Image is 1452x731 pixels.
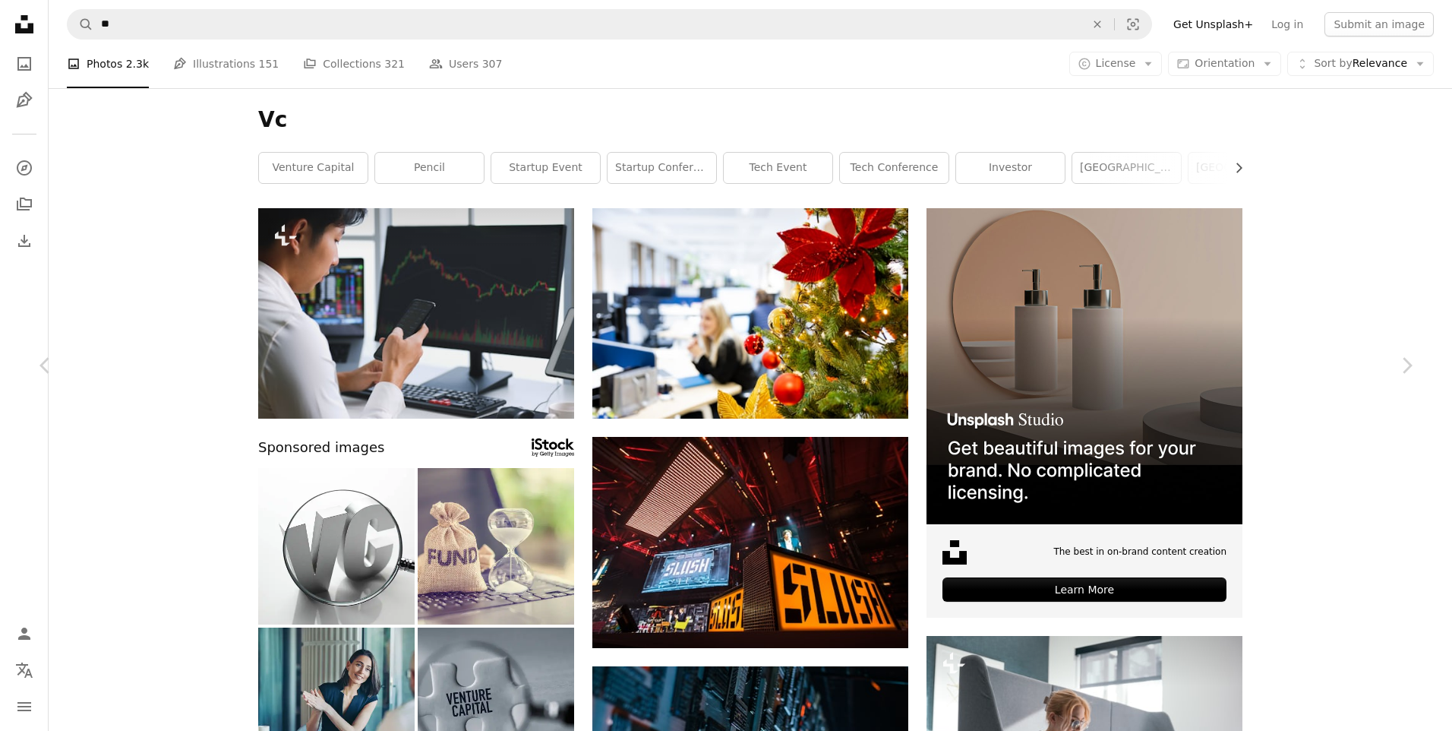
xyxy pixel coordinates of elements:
a: Explore [9,153,39,183]
a: Collections [9,189,39,220]
span: Sponsored images [258,437,384,459]
a: startup event [491,153,600,183]
a: Log in [1262,12,1312,36]
a: Get Unsplash+ [1164,12,1262,36]
span: Sort by [1314,57,1352,69]
img: Bag of fund and a hourglass on a laptop [418,468,574,625]
button: scroll list to the right [1225,153,1242,183]
img: Young Asian investor watching the change of cryptocurrency and stock market on smartphone. [258,208,574,419]
div: Learn More [942,578,1226,602]
a: startup conference [608,153,716,183]
button: Orientation [1168,52,1281,76]
button: Search Unsplash [68,10,93,39]
a: investor [956,153,1065,183]
button: Clear [1081,10,1114,39]
img: Venture Capital [258,468,415,625]
a: Users 307 [429,40,502,88]
a: Illustrations 151 [173,40,279,88]
a: Download History [9,226,39,256]
span: 321 [384,55,405,72]
a: [GEOGRAPHIC_DATA] [1072,153,1181,183]
a: Illustrations [9,85,39,116]
form: Find visuals sitewide [67,9,1152,40]
button: Visual search [1115,10,1151,39]
a: [GEOGRAPHIC_DATA] [1188,153,1297,183]
img: file-1631678316303-ed18b8b5cb9cimage [942,540,967,565]
span: Relevance [1314,56,1407,71]
a: A decorated christmas tree in an office cubicle [592,306,908,320]
a: tech conference [840,153,949,183]
span: 151 [259,55,279,72]
button: Menu [9,691,39,722]
a: Log in / Sign up [9,619,39,649]
span: The best in on-brand content creation [1053,546,1226,559]
a: Next [1361,293,1452,438]
img: file-1715714113747-b8b0561c490eimage [926,208,1242,524]
button: License [1069,52,1163,76]
span: License [1096,57,1136,69]
a: venture capital [259,153,368,183]
a: a large display in a building with a lot of lights [592,535,908,549]
a: Photos [9,49,39,79]
a: Young Asian investor watching the change of cryptocurrency and stock market on smartphone. [258,306,574,320]
button: Sort byRelevance [1287,52,1434,76]
button: Language [9,655,39,685]
img: a large display in a building with a lot of lights [592,437,908,648]
a: pencil [375,153,484,183]
img: A decorated christmas tree in an office cubicle [592,208,908,419]
button: Submit an image [1324,12,1434,36]
span: Orientation [1195,57,1255,69]
a: The best in on-brand content creationLearn More [926,208,1242,618]
span: 307 [482,55,503,72]
h1: Vc [258,106,1242,134]
a: Collections 321 [303,40,405,88]
a: tech event [724,153,832,183]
